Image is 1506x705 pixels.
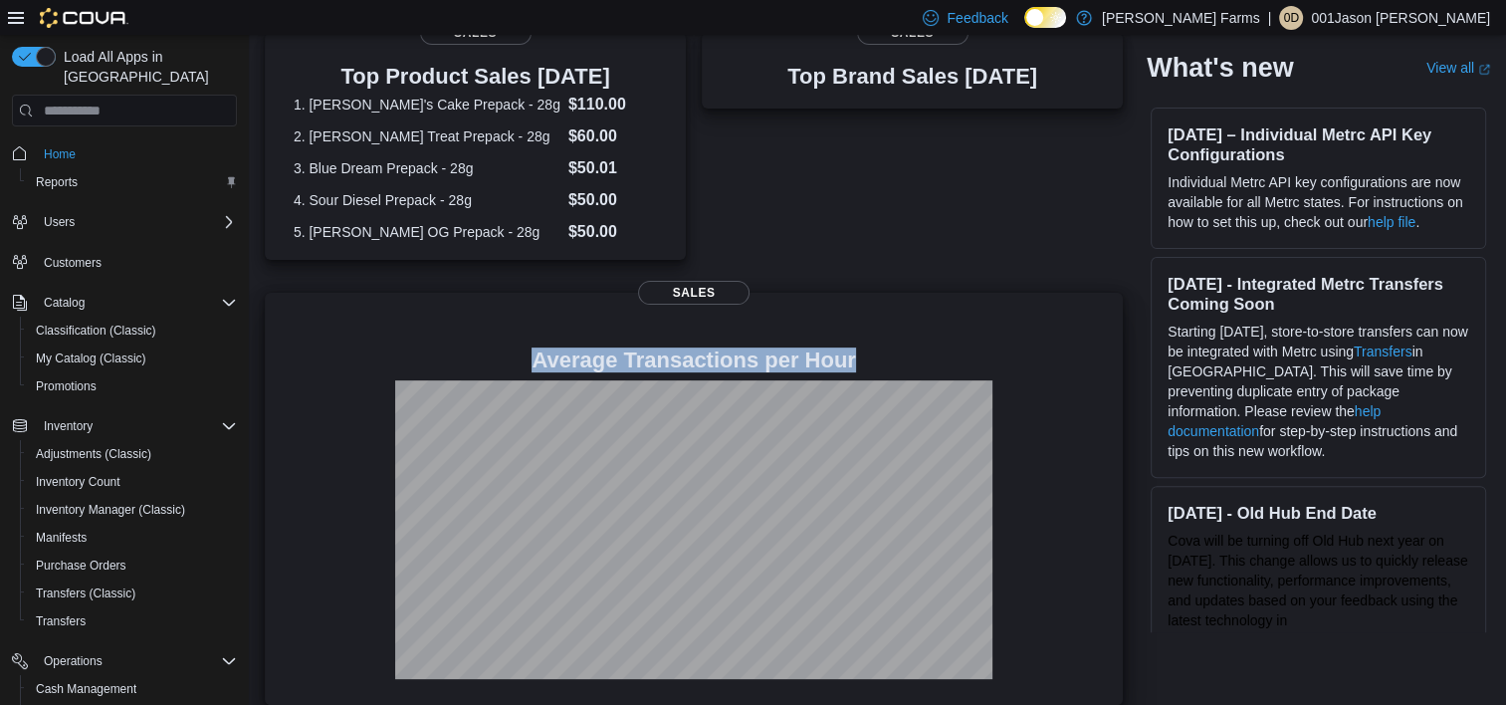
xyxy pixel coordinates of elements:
a: Promotions [28,374,105,398]
span: Customers [36,250,237,275]
span: Reports [28,170,237,194]
span: Home [44,146,76,162]
dd: $50.01 [568,156,657,180]
span: Promotions [36,378,97,394]
span: Users [36,210,237,234]
dt: 2. [PERSON_NAME] Treat Prepack - 28g [294,126,560,146]
a: Transfers (Classic) [28,582,143,605]
button: Catalog [4,289,245,317]
a: Transfers [1354,344,1412,359]
span: Inventory Manager (Classic) [28,498,237,522]
span: Catalog [36,291,237,315]
button: Operations [36,649,110,673]
span: Transfers [36,613,86,629]
span: Inventory Manager (Classic) [36,502,185,518]
span: Manifests [28,526,237,550]
h3: Top Product Sales [DATE] [294,65,657,89]
a: My Catalog (Classic) [28,347,154,370]
button: Inventory [36,414,101,438]
span: Adjustments (Classic) [28,442,237,466]
span: Classification (Classic) [28,319,237,343]
h3: [DATE] - Integrated Metrc Transfers Coming Soon [1168,274,1469,314]
span: Purchase Orders [36,558,126,574]
svg: External link [1478,63,1490,75]
h3: Top Brand Sales [DATE] [787,65,1037,89]
span: Adjustments (Classic) [36,446,151,462]
button: Operations [4,647,245,675]
span: Operations [44,653,103,669]
button: Transfers [20,607,245,635]
button: Users [36,210,83,234]
dt: 3. Blue Dream Prepack - 28g [294,158,560,178]
span: Reports [36,174,78,190]
a: Reports [28,170,86,194]
span: Load All Apps in [GEOGRAPHIC_DATA] [56,47,237,87]
button: Purchase Orders [20,552,245,580]
dd: $50.00 [568,220,657,244]
button: Inventory Manager (Classic) [20,496,245,524]
a: Home [36,142,84,166]
button: Reports [20,168,245,196]
span: Purchase Orders [28,554,237,578]
p: [PERSON_NAME] Farms [1102,6,1260,30]
a: Cash Management [28,677,144,701]
span: My Catalog (Classic) [28,347,237,370]
button: Customers [4,248,245,277]
span: Home [36,140,237,165]
p: Individual Metrc API key configurations are now available for all Metrc states. For instructions ... [1168,172,1469,232]
h2: What's new [1147,52,1293,84]
button: Users [4,208,245,236]
span: Inventory [44,418,93,434]
button: Home [4,138,245,167]
button: Catalog [36,291,93,315]
span: Cova will be turning off Old Hub next year on [DATE]. This change allows us to quickly release ne... [1168,533,1467,648]
button: My Catalog (Classic) [20,345,245,372]
a: Manifests [28,526,95,550]
span: Catalog [44,295,85,311]
h3: [DATE] – Individual Metrc API Key Configurations [1168,124,1469,164]
span: Inventory [36,414,237,438]
span: Operations [36,649,237,673]
button: Inventory Count [20,468,245,496]
button: Transfers (Classic) [20,580,245,607]
span: Users [44,214,75,230]
span: Transfers (Classic) [28,582,237,605]
div: 001Jason Downing [1279,6,1303,30]
h4: Average Transactions per Hour [281,349,1107,372]
img: Cova [40,8,128,28]
a: Inventory Count [28,470,128,494]
p: Starting [DATE], store-to-store transfers can now be integrated with Metrc using in [GEOGRAPHIC_D... [1168,322,1469,461]
span: Inventory Count [28,470,237,494]
a: Classification (Classic) [28,319,164,343]
h3: [DATE] - Old Hub End Date [1168,503,1469,523]
button: Promotions [20,372,245,400]
dd: $60.00 [568,124,657,148]
span: Feedback [947,8,1007,28]
span: 0D [1284,6,1299,30]
button: Manifests [20,524,245,552]
span: Dark Mode [1024,28,1025,29]
span: Promotions [28,374,237,398]
button: Adjustments (Classic) [20,440,245,468]
span: Sales [638,281,750,305]
button: Inventory [4,412,245,440]
a: Inventory Manager (Classic) [28,498,193,522]
input: Dark Mode [1024,7,1066,28]
dt: 5. [PERSON_NAME] OG Prepack - 28g [294,222,560,242]
span: Cash Management [36,681,136,697]
span: Manifests [36,530,87,546]
p: | [1268,6,1272,30]
span: My Catalog (Classic) [36,351,146,366]
p: 001Jason [PERSON_NAME] [1311,6,1490,30]
a: View allExternal link [1426,60,1490,76]
a: help file [1368,214,1415,230]
span: Inventory Count [36,474,120,490]
dt: 1. [PERSON_NAME]'s Cake Prepack - 28g [294,95,560,115]
button: Classification (Classic) [20,317,245,345]
a: Adjustments (Classic) [28,442,159,466]
button: Cash Management [20,675,245,703]
a: Transfers [28,609,94,633]
span: Customers [44,255,102,271]
dd: $50.00 [568,188,657,212]
span: Classification (Classic) [36,323,156,339]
